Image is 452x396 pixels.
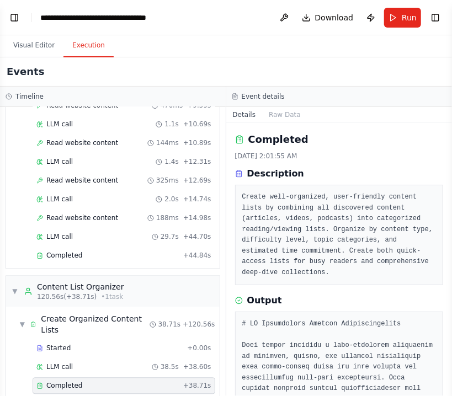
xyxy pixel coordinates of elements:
[40,12,164,23] nav: breadcrumb
[46,120,73,129] span: LLM call
[297,8,358,28] button: Download
[226,107,263,122] button: Details
[158,320,181,329] span: 38.71s
[262,107,307,122] button: Raw Data
[46,344,71,353] span: Started
[156,139,179,148] span: 144ms
[384,8,421,28] button: Run
[46,195,73,204] span: LLM call
[183,120,211,129] span: + 10.69s
[183,195,211,204] span: + 14.74s
[46,382,82,390] span: Completed
[156,176,179,185] span: 325ms
[187,344,211,353] span: + 0.00s
[247,294,282,307] h3: Output
[46,158,73,167] span: LLM call
[183,251,211,260] span: + 44.84s
[247,167,304,180] h3: Description
[37,293,97,302] span: 120.56s (+38.71s)
[37,282,124,293] div: Content List Organizer
[7,10,22,25] button: Show left sidebar
[46,233,73,242] span: LLM call
[248,132,309,147] h2: Completed
[161,233,179,242] span: 29.7s
[183,382,211,390] span: + 38.71s
[183,363,211,372] span: + 38.60s
[46,363,73,372] span: LLM call
[242,192,437,278] pre: Create well-organized, user-friendly content lists by combining all discovered content (articles,...
[164,195,178,204] span: 2.0s
[41,314,149,336] span: Create Organized Content Lists
[161,363,179,372] span: 38.5s
[235,152,444,160] div: [DATE] 2:01:55 AM
[63,34,114,57] button: Execution
[164,120,178,129] span: 1.1s
[46,214,118,223] span: Read website content
[402,12,417,23] span: Run
[242,92,285,101] h3: Event details
[183,139,211,148] span: + 10.89s
[15,92,44,101] h3: Timeline
[164,158,178,167] span: 1.4s
[183,176,211,185] span: + 12.69s
[46,251,82,260] span: Completed
[183,214,211,223] span: + 14.98s
[46,139,118,148] span: Read website content
[101,293,123,302] span: • 1 task
[7,64,44,79] h2: Events
[46,176,118,185] span: Read website content
[183,158,211,167] span: + 12.31s
[156,214,179,223] span: 188ms
[428,10,443,25] button: Show right sidebar
[4,34,63,57] button: Visual Editor
[183,233,211,242] span: + 44.70s
[12,287,18,296] span: ▼
[19,320,25,329] span: ▼
[315,12,354,23] span: Download
[183,320,215,329] span: + 120.56s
